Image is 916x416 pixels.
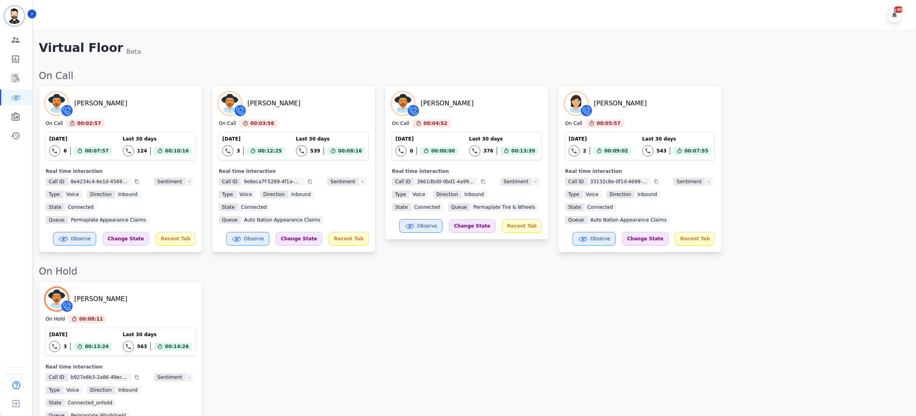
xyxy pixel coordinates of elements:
span: inbound [115,190,141,198]
div: [PERSON_NAME] [420,99,474,108]
div: Real time interaction [392,168,542,174]
span: 00:13:39 [511,147,535,155]
span: Queue [219,216,241,224]
div: [PERSON_NAME] [74,99,127,108]
div: Real time interaction [565,168,715,174]
div: [DATE] [49,331,112,338]
div: On Call [392,120,409,127]
span: 00:03:56 [251,119,274,127]
span: State [45,203,65,211]
span: State [565,203,584,211]
img: Avatar [392,92,414,115]
span: inbound [288,190,314,198]
div: Recent Tab [329,232,369,246]
div: 6 [63,148,67,154]
span: - [358,178,366,186]
span: 00:09:02 [604,147,628,155]
span: 00:07:57 [85,147,109,155]
div: Beta [126,47,141,57]
span: Auto Nation Appearance Claims [241,216,324,224]
div: On Call [39,69,908,82]
span: State [45,399,65,407]
div: Real time interaction [45,168,195,174]
span: inbound [634,190,660,198]
span: Queue [45,216,67,224]
img: Bordered avatar [5,6,24,26]
button: Observe [572,232,616,246]
span: Call ID [219,178,241,186]
span: Type [45,386,63,394]
span: Direction [260,190,288,198]
span: Call ID [565,178,587,186]
div: On Call [219,120,236,127]
div: 124 [137,148,147,154]
div: Last 30 days [642,136,712,142]
span: Permaplate Appearance Claims [68,216,149,224]
span: - [185,178,193,186]
div: 0 [410,148,413,154]
span: 33132c8e-0f1d-4699-9c36-275d8e5186fb [587,178,651,186]
span: - [705,178,713,186]
span: - [531,178,539,186]
span: Queue [448,203,470,211]
button: Observe [53,232,96,246]
span: Observe [71,236,91,242]
h1: Virtual Floor [39,41,123,57]
span: 8e4234c4-6e1d-4569-b059-fc5d70b337d9 [67,178,131,186]
span: 00:02:57 [77,119,101,127]
span: Sentiment [327,178,358,186]
span: Direction [87,386,115,394]
div: On Call [45,120,63,127]
span: 00:08:11 [79,315,103,323]
span: Sentiment [500,178,531,186]
div: Last 30 days [123,331,192,338]
div: Real time interaction [219,168,369,174]
span: Call ID [392,178,414,186]
span: voice [236,190,255,198]
span: State [219,203,238,211]
span: 00:08:16 [338,147,362,155]
span: 00:12:25 [258,147,282,155]
span: b927e6b3-2a86-49ec-891c-e2df9e0f9da6 [67,373,131,381]
img: Avatar [45,288,68,310]
span: State [392,203,411,211]
div: [PERSON_NAME] [74,294,127,304]
span: 00:00:00 [431,147,455,155]
div: Real time interaction [45,364,195,370]
span: inbound [115,386,141,394]
div: 539 [310,148,320,154]
div: [DATE] [222,136,285,142]
span: 9e8eca7f-5289-4f1a-bd6f-b0b965ccc723 [241,178,304,186]
span: connected [238,203,270,211]
span: voice [409,190,428,198]
button: Observe [399,219,442,233]
span: 00:14:26 [165,343,189,351]
div: [DATE] [49,136,112,142]
span: voice [582,190,602,198]
span: Sentiment [673,178,705,186]
span: Direction [87,190,115,198]
span: 00:13:24 [85,343,109,351]
span: Sentiment [154,373,185,381]
div: Last 30 days [469,136,539,142]
span: Type [219,190,236,198]
div: [PERSON_NAME] [247,99,300,108]
img: Avatar [45,92,68,115]
span: Type [392,190,409,198]
span: voice [63,190,82,198]
div: Change State [622,232,669,246]
div: Last 30 days [123,136,192,142]
span: Queue [565,216,587,224]
span: Type [45,190,63,198]
div: +99 [894,6,903,13]
span: Type [565,190,582,198]
span: - [185,373,193,381]
div: On Call [565,120,582,127]
div: Change State [103,232,149,246]
div: 376 [484,148,494,154]
span: Direction [606,190,634,198]
div: Recent Tab [502,219,542,233]
div: Change State [449,219,496,233]
div: 3 [237,148,240,154]
div: 543 [657,148,667,154]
